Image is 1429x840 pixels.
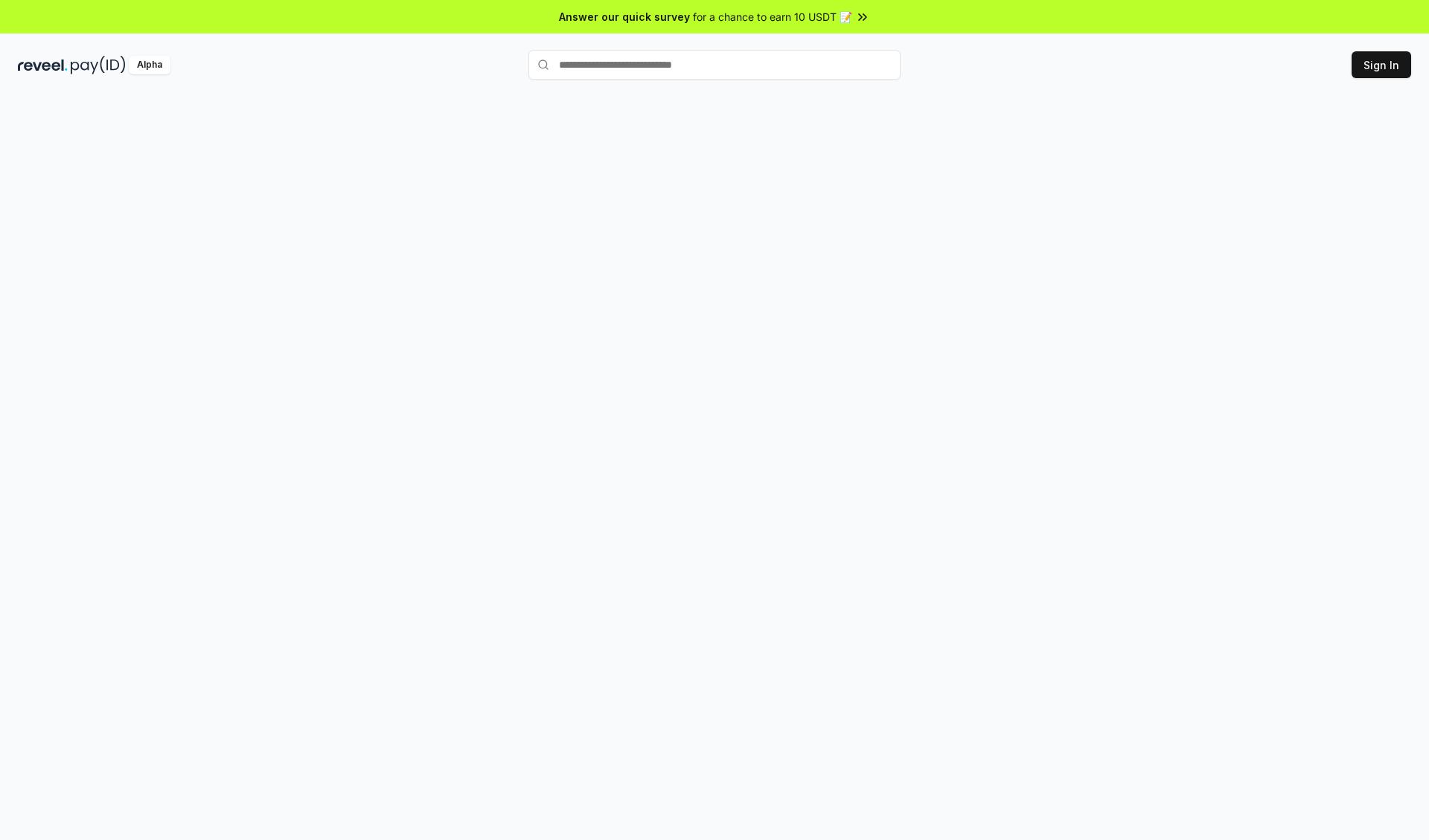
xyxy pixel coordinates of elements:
span: Answer our quick survey [559,9,690,25]
img: reveel_dark [18,56,68,74]
span: for a chance to earn 10 USDT 📝 [693,9,852,25]
button: Sign In [1352,51,1411,78]
div: Alpha [129,56,170,74]
img: pay_id [71,56,126,74]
